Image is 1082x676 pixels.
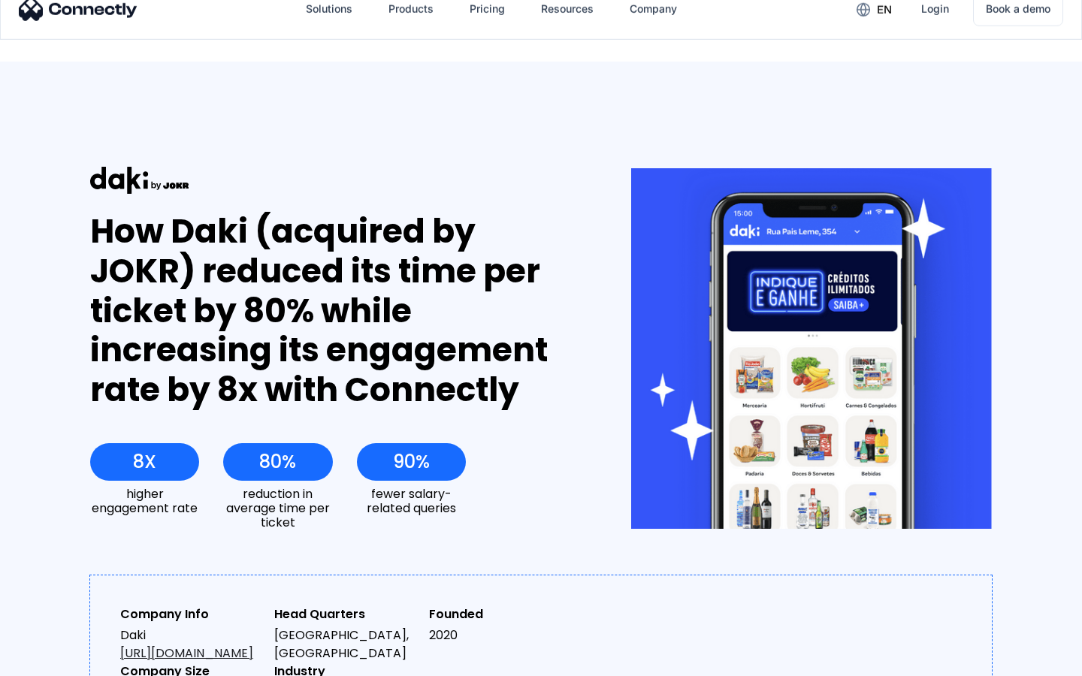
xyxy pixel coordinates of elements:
div: Company Info [120,605,262,623]
ul: Language list [30,650,90,671]
div: Founded [429,605,571,623]
div: 90% [393,451,430,472]
div: How Daki (acquired by JOKR) reduced its time per ticket by 80% while increasing its engagement ra... [90,212,576,410]
aside: Language selected: English [15,650,90,671]
a: [URL][DOMAIN_NAME] [120,644,253,662]
div: 8X [133,451,156,472]
div: reduction in average time per ticket [223,487,332,530]
div: higher engagement rate [90,487,199,515]
div: Head Quarters [274,605,416,623]
div: Daki [120,626,262,662]
div: [GEOGRAPHIC_DATA], [GEOGRAPHIC_DATA] [274,626,416,662]
div: 80% [259,451,296,472]
div: 2020 [429,626,571,644]
div: fewer salary-related queries [357,487,466,515]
